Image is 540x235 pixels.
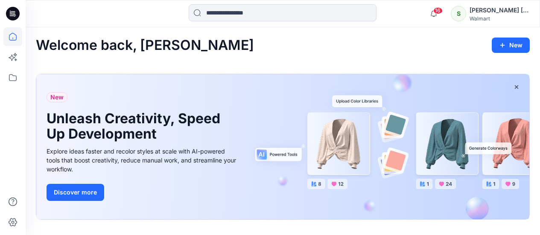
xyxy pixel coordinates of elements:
[470,5,529,15] div: [PERSON_NAME] ​[PERSON_NAME]
[470,15,529,22] div: Walmart
[50,92,64,102] span: New
[36,38,254,53] h2: Welcome back, [PERSON_NAME]
[47,111,226,142] h1: Unleash Creativity, Speed Up Development
[47,184,104,201] button: Discover more
[492,38,530,53] button: New
[433,7,443,14] span: 16
[451,6,466,21] div: S​
[47,184,239,201] a: Discover more
[47,147,239,174] div: Explore ideas faster and recolor styles at scale with AI-powered tools that boost creativity, red...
